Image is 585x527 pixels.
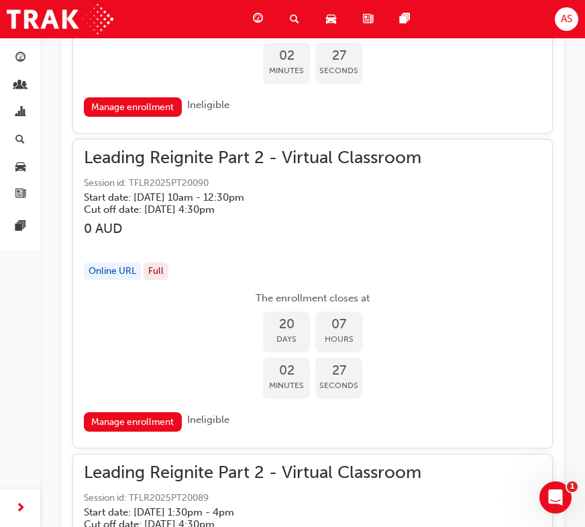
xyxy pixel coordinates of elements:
[15,107,25,119] span: chart-icon
[263,317,310,332] span: 20
[15,221,25,233] span: pages-icon
[84,150,541,166] span: Leading Reignite Part 2 - Virtual Classroom
[326,11,336,28] span: car-icon
[84,191,520,203] h5: Start date: [DATE] 10am - 12:30pm
[84,262,141,281] div: Online URL
[363,11,373,28] span: news-icon
[84,176,541,191] span: Session id: TFLR2025PT20090
[84,465,541,481] span: Leading Reignite Part 2 - Virtual Classroom
[15,80,25,92] span: people-icon
[561,11,572,27] span: AS
[290,11,299,28] span: search-icon
[389,5,426,33] a: pages-icon
[15,52,25,64] span: guage-icon
[279,5,315,33] a: search-icon
[263,378,310,393] span: Minutes
[15,189,25,201] span: news-icon
[84,203,520,215] h5: Cut off date: [DATE] 4:30pm
[84,150,541,437] button: Leading Reignite Part 2 - Virtual ClassroomSession id: TFLR2025PT20090Start date: [DATE] 10am - 1...
[252,291,373,306] span: The enrollment closes at
[84,506,520,518] h5: Start date: [DATE] 1:30pm - 4pm
[567,481,578,492] span: 1
[315,363,362,379] span: 27
[315,5,352,33] a: car-icon
[315,63,362,79] span: Seconds
[555,7,578,31] button: AS
[539,481,572,514] iframe: Intercom live chat
[84,412,182,432] a: Manage enrollment
[263,48,310,64] span: 02
[400,11,410,28] span: pages-icon
[315,332,362,347] span: Hours
[84,491,541,506] span: Session id: TFLR2025PT20089
[15,134,25,146] span: search-icon
[15,161,25,173] span: car-icon
[15,500,25,517] span: next-icon
[315,378,362,393] span: Seconds
[253,11,263,28] span: guage-icon
[352,5,389,33] a: news-icon
[315,317,362,332] span: 07
[144,262,168,281] div: Full
[187,99,229,111] span: Ineligible
[84,221,541,236] h3: 0 AUD
[263,63,310,79] span: Minutes
[84,97,182,117] a: Manage enrollment
[187,414,229,426] span: Ineligible
[263,363,310,379] span: 02
[263,332,310,347] span: Days
[315,48,362,64] span: 27
[242,5,279,33] a: guage-icon
[7,4,113,34] img: Trak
